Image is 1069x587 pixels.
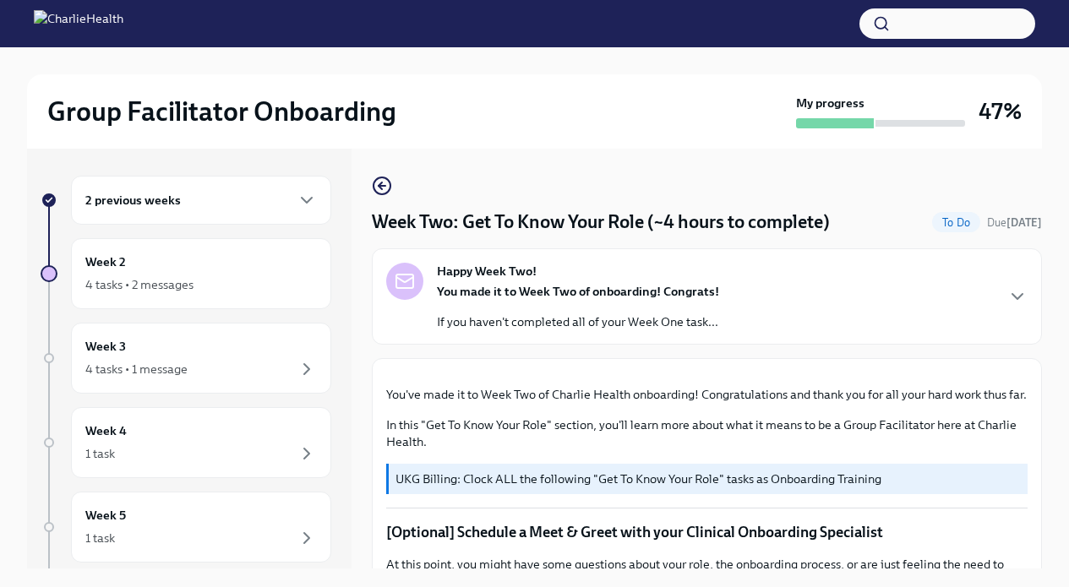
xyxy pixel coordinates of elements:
strong: [DATE] [1006,216,1042,229]
span: To Do [932,216,980,229]
a: Week 51 task [41,492,331,563]
p: UKG Billing: Clock ALL the following "Get To Know Your Role" tasks as Onboarding Training [395,470,1021,487]
h3: 47% [979,96,1022,127]
strong: Happy Week Two! [437,263,537,280]
p: In this "Get To Know Your Role" section, you'll learn more about what it means to be a Group Faci... [386,416,1028,450]
div: 1 task [85,530,115,546]
img: CharlieHealth [34,10,123,37]
p: If you haven't completed all of your Week One task... [437,313,719,330]
h4: Week Two: Get To Know Your Role (~4 hours to complete) [372,209,830,235]
span: September 29th, 2025 10:00 [987,215,1042,231]
strong: You made it to Week Two of onboarding! Congrats! [437,284,719,299]
h6: Week 4 [85,421,127,440]
h6: Week 2 [85,253,126,271]
div: 2 previous weeks [71,176,331,225]
a: Week 24 tasks • 2 messages [41,238,331,309]
h6: Week 3 [85,337,126,356]
span: Due [987,216,1042,229]
div: 4 tasks • 1 message [85,361,188,378]
strong: My progress [796,95,864,111]
p: [Optional] Schedule a Meet & Greet with your Clinical Onboarding Specialist [386,522,1028,542]
a: Week 34 tasks • 1 message [41,323,331,394]
h2: Group Facilitator Onboarding [47,95,396,128]
h6: 2 previous weeks [85,191,181,209]
a: Week 41 task [41,407,331,478]
div: 4 tasks • 2 messages [85,276,194,293]
div: 1 task [85,445,115,462]
p: You've made it to Week Two of Charlie Health onboarding! Congratulations and thank you for all yo... [386,386,1028,403]
h6: Week 5 [85,506,126,524]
